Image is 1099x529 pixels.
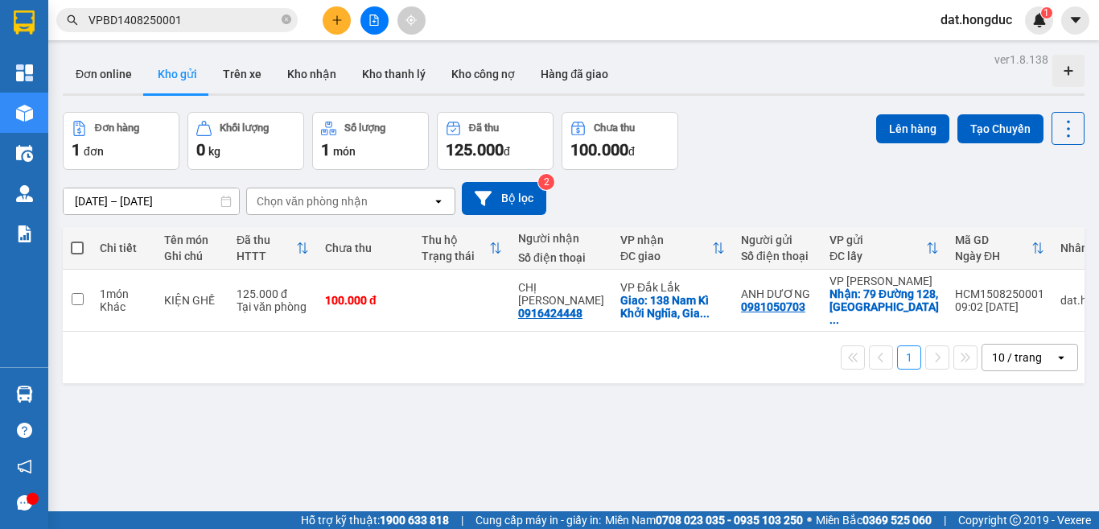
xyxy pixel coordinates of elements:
[700,307,710,320] span: ...
[164,234,220,246] div: Tên món
[992,349,1042,366] div: 10 / trang
[17,459,32,474] span: notification
[821,227,947,270] th: Toggle SortBy
[405,14,417,26] span: aim
[656,514,803,527] strong: 0708 023 035 - 0935 103 250
[323,6,351,35] button: plus
[957,114,1043,143] button: Tạo Chuyến
[1010,515,1021,526] span: copyright
[237,300,309,313] div: Tại văn phòng
[928,10,1025,30] span: dat.hongduc
[344,122,385,134] div: Số lượng
[518,251,604,264] div: Số điện thoại
[325,294,405,307] div: 100.000 đ
[620,294,725,320] div: Giao: 138 Nam Kì Khởi Nghĩa, Gia Nghĩa, Đắk Nông
[955,287,1044,300] div: HCM1508250001
[16,386,33,403] img: warehouse-icon
[16,145,33,162] img: warehouse-icon
[145,55,210,93] button: Kho gửi
[368,14,380,26] span: file-add
[528,55,621,93] button: Hàng đã giao
[100,287,148,300] div: 1 món
[164,294,220,307] div: KIỆN GHẾ
[95,122,139,134] div: Đơn hàng
[816,511,932,529] span: Miền Bắc
[612,227,733,270] th: Toggle SortBy
[301,511,449,529] span: Hỗ trợ kỹ thuật:
[1052,55,1085,87] div: Tạo kho hàng mới
[164,250,220,262] div: Ghi chú
[63,55,145,93] button: Đơn online
[620,281,725,294] div: VP Đắk Lắk
[518,232,604,245] div: Người nhận
[237,287,309,300] div: 125.000 đ
[210,55,274,93] button: Trên xe
[829,250,926,262] div: ĐC lấy
[360,6,389,35] button: file-add
[944,511,946,529] span: |
[741,234,813,246] div: Người gửi
[282,14,291,24] span: close-circle
[72,140,80,159] span: 1
[504,145,510,158] span: đ
[432,195,445,208] svg: open
[518,281,604,307] div: CHỊ LƯU LAN
[333,145,356,158] span: món
[1043,7,1049,19] span: 1
[16,185,33,202] img: warehouse-icon
[475,511,601,529] span: Cung cấp máy in - giấy in:
[325,242,405,254] div: Chưa thu
[829,287,939,326] div: Nhận: 79 Đường 128, Phước Long A, Tp.Thủ Đức
[469,122,499,134] div: Đã thu
[1061,6,1089,35] button: caret-down
[312,112,429,170] button: Số lượng1món
[17,423,32,438] span: question-circle
[16,225,33,242] img: solution-icon
[187,112,304,170] button: Khối lượng0kg
[628,145,635,158] span: đ
[414,227,510,270] th: Toggle SortBy
[518,307,582,320] div: 0916424448
[605,511,803,529] span: Miền Nam
[14,10,35,35] img: logo-vxr
[807,517,812,523] span: ⚪️
[620,250,712,262] div: ĐC giao
[994,51,1048,68] div: ver 1.8.138
[538,174,554,190] sup: 2
[220,122,269,134] div: Khối lượng
[1032,13,1047,27] img: icon-new-feature
[84,145,104,158] span: đơn
[955,250,1031,262] div: Ngày ĐH
[208,145,220,158] span: kg
[446,140,504,159] span: 125.000
[562,112,678,170] button: Chưa thu100.000đ
[462,182,546,215] button: Bộ lọc
[862,514,932,527] strong: 0369 525 060
[897,345,921,370] button: 1
[829,313,839,326] span: ...
[17,495,32,510] span: message
[274,55,349,93] button: Kho nhận
[16,105,33,122] img: warehouse-icon
[422,250,489,262] div: Trạng thái
[570,140,628,159] span: 100.000
[876,114,949,143] button: Lên hàng
[257,193,368,209] div: Chọn văn phòng nhận
[380,514,449,527] strong: 1900 633 818
[947,227,1052,270] th: Toggle SortBy
[397,6,426,35] button: aim
[594,122,635,134] div: Chưa thu
[228,227,317,270] th: Toggle SortBy
[237,250,296,262] div: HTTT
[461,511,463,529] span: |
[1068,13,1083,27] span: caret-down
[100,300,148,313] div: Khác
[829,275,939,287] div: VP [PERSON_NAME]
[16,64,33,81] img: dashboard-icon
[321,140,330,159] span: 1
[349,55,438,93] button: Kho thanh lý
[741,250,813,262] div: Số điện thoại
[1041,7,1052,19] sup: 1
[437,112,554,170] button: Đã thu125.000đ
[67,14,78,26] span: search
